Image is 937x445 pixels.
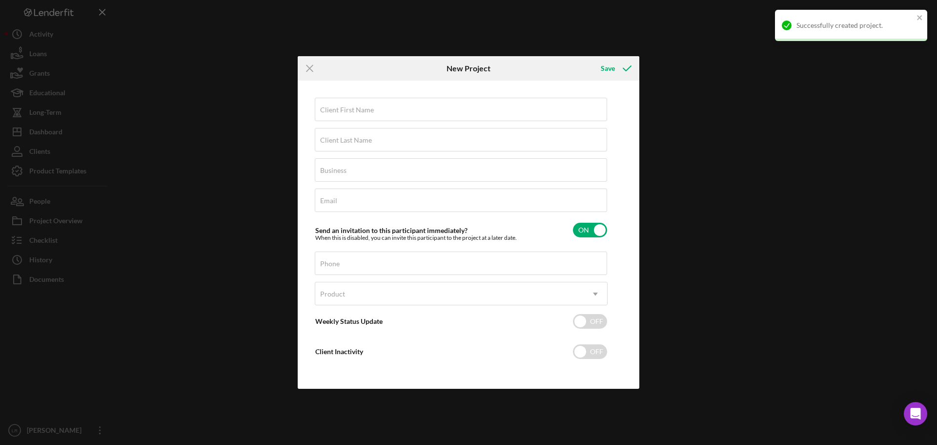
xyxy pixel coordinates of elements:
label: Send an invitation to this participant immediately? [315,226,468,234]
div: Successfully created project. [796,21,914,29]
label: Weekly Status Update [315,317,383,325]
h6: New Project [447,64,490,73]
button: close [917,14,923,23]
label: Client Inactivity [315,347,363,356]
label: Client First Name [320,106,374,114]
label: Business [320,167,346,174]
div: Open Intercom Messenger [904,402,927,425]
label: Client Last Name [320,136,372,144]
label: Email [320,197,337,205]
label: Phone [320,260,340,268]
div: Product [320,290,345,298]
div: Save [601,59,615,78]
div: When this is disabled, you can invite this participant to the project at a later date. [315,234,517,241]
button: Save [591,59,639,78]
